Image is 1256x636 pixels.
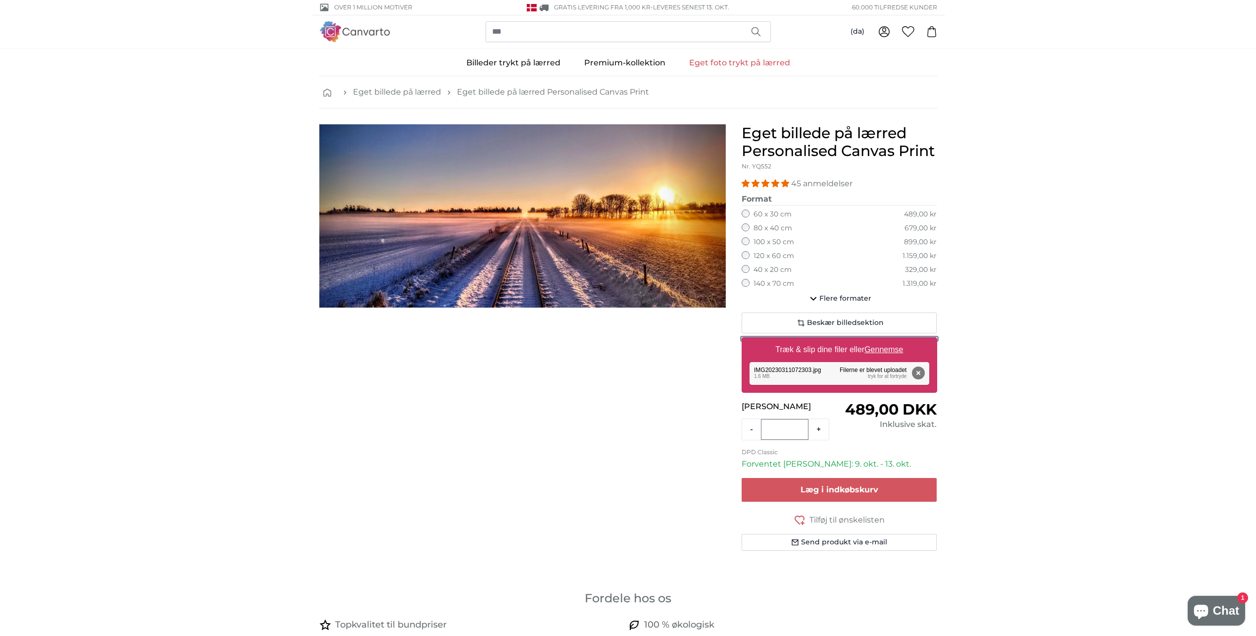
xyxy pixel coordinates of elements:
[335,618,447,632] h4: Topkvalitet til bundpriser
[457,86,649,98] a: Eget billede på lærred Personalised Canvas Print
[904,210,937,219] div: 489,00 kr
[319,124,726,308] img: personalised-canvas-print
[903,251,937,261] div: 1.159,00 kr
[554,3,651,11] span: GRATIS Levering fra 1,000 kr
[845,400,937,419] span: 489,00 DKK
[808,420,829,439] button: +
[1185,596,1248,628] inbox-online-store-chat: Shopify-webshopchat
[527,4,537,11] img: Danmark
[644,618,714,632] h4: 100 % økologisk
[353,86,441,98] a: Eget billede på lærred
[904,237,937,247] div: 899,00 kr
[319,21,391,42] img: Canvarto
[791,179,853,188] span: 45 anmeldelser
[754,210,792,219] label: 60 x 30 cm
[651,3,729,11] span: -
[454,50,572,76] a: Billeder trykt på lærred
[843,23,872,41] button: (da)
[742,401,839,413] p: [PERSON_NAME]
[852,3,937,12] span: 60.000 tilfredse kunder
[653,3,729,11] span: Leveres senest 13. okt.
[742,420,761,439] button: -
[334,3,412,12] span: Over 1 million motiver
[754,223,792,233] label: 80 x 40 cm
[319,76,937,108] nav: breadcrumbs
[742,313,937,333] button: Beskær billedsektion
[754,279,794,289] label: 140 x 70 cm
[742,458,937,470] p: Forventet [PERSON_NAME]: 9. okt. - 13. okt.
[677,50,802,76] a: Eget foto trykt på lærred
[904,223,937,233] div: 679,00 kr
[809,514,885,526] span: Tilføj til ønskelisten
[319,590,937,606] h3: Fordele hos os
[754,251,794,261] label: 120 x 60 cm
[742,193,937,206] legend: Format
[771,340,907,360] label: Træk & slip dine filer eller
[742,448,937,456] p: DPD Classic
[903,279,937,289] div: 1.319,00 kr
[742,289,937,309] button: Flere formater
[572,50,677,76] a: Premium-kollektion
[864,345,903,354] u: Gennemse
[742,534,937,551] button: Send produkt via e-mail
[742,124,937,160] h1: Eget billede på lærred Personalised Canvas Print
[839,419,937,430] div: Inklusive skat.
[905,265,937,275] div: 329,00 kr
[319,124,726,308] div: 1 of 1
[819,294,871,304] span: Flere formater
[742,478,937,502] button: Læg i indkøbskurv
[742,514,937,526] button: Tilføj til ønskelisten
[742,179,791,188] span: 4.93 stars
[754,265,792,275] label: 40 x 20 cm
[807,318,884,328] span: Beskær billedsektion
[742,162,771,170] span: Nr. YQ552
[754,237,794,247] label: 100 x 50 cm
[801,485,878,494] span: Læg i indkøbskurv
